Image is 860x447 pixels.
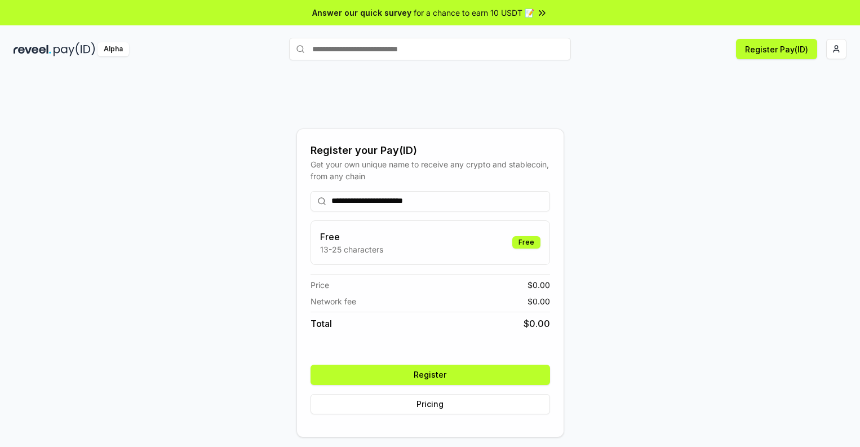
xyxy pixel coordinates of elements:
[736,39,817,59] button: Register Pay(ID)
[311,279,329,291] span: Price
[311,295,356,307] span: Network fee
[311,317,332,330] span: Total
[311,158,550,182] div: Get your own unique name to receive any crypto and stablecoin, from any chain
[527,279,550,291] span: $ 0.00
[97,42,129,56] div: Alpha
[311,365,550,385] button: Register
[311,143,550,158] div: Register your Pay(ID)
[14,42,51,56] img: reveel_dark
[320,230,383,244] h3: Free
[311,394,550,414] button: Pricing
[414,7,534,19] span: for a chance to earn 10 USDT 📝
[320,244,383,255] p: 13-25 characters
[312,7,411,19] span: Answer our quick survey
[512,236,540,249] div: Free
[54,42,95,56] img: pay_id
[524,317,550,330] span: $ 0.00
[527,295,550,307] span: $ 0.00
